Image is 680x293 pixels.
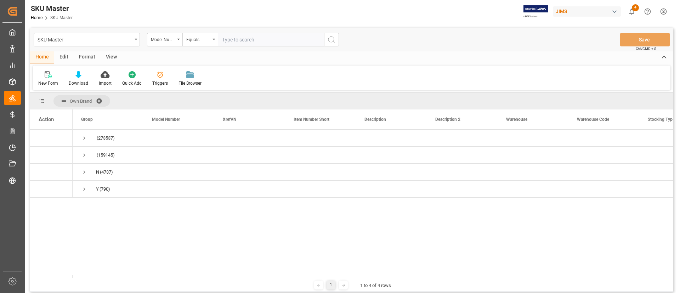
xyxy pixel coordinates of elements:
div: Quick Add [122,80,142,86]
div: Press SPACE to select this row. [30,181,73,198]
img: Exertis%20JAM%20-%20Email%20Logo.jpg_1722504956.jpg [523,5,548,18]
button: search button [324,33,339,46]
a: Home [31,15,42,20]
div: Press SPACE to select this row. [30,130,73,147]
div: 1 [327,281,335,289]
span: (273537) [97,130,115,146]
button: Help Center [640,4,656,19]
span: (790) [100,181,110,197]
div: 1 to 4 of 4 rows [360,282,391,289]
div: Press SPACE to select this row. [30,164,73,181]
span: (159145) [97,147,115,163]
span: Own Brand [70,98,92,104]
span: Warehouse Code [577,117,609,122]
div: Format [74,51,101,63]
div: JIMS [553,6,621,17]
div: Action [39,116,54,123]
span: Stocking Type [648,117,675,122]
div: Triggers [152,80,168,86]
div: SKU Master [31,3,73,14]
button: show 4 new notifications [624,4,640,19]
span: Description [364,117,386,122]
div: View [101,51,122,63]
button: Save [620,33,670,46]
span: Ctrl/CMD + S [636,46,656,51]
div: Model Number [151,35,175,43]
div: SKU Master [38,35,132,44]
div: New Form [38,80,58,86]
button: open menu [147,33,182,46]
div: Equals [186,35,210,43]
span: Group [81,117,93,122]
button: open menu [182,33,218,46]
span: 4 [632,4,639,11]
div: Download [69,80,88,86]
div: Press SPACE to select this row. [30,147,73,164]
div: File Browser [178,80,202,86]
span: Item Number Short [294,117,329,122]
button: open menu [34,33,140,46]
div: Home [30,51,54,63]
span: (4737) [100,164,113,180]
span: Model Number [152,117,180,122]
div: Edit [54,51,74,63]
div: N [96,164,99,180]
span: Description 2 [435,117,460,122]
input: Type to search [218,33,324,46]
span: Warehouse [506,117,527,122]
span: XrefVN [223,117,236,122]
div: Y [96,181,99,197]
button: JIMS [553,5,624,18]
div: Import [99,80,112,86]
